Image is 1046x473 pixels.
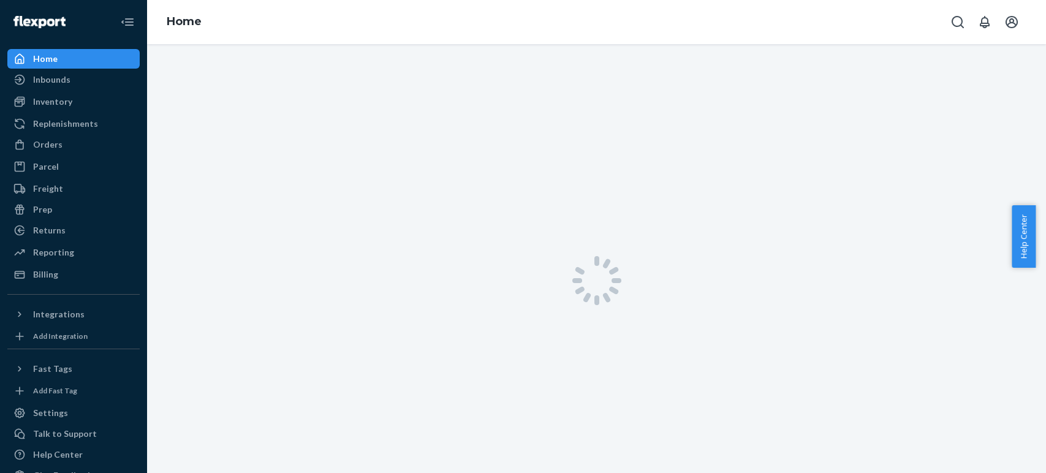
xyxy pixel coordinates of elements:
div: Inventory [33,96,72,108]
a: Prep [7,200,140,219]
a: Home [167,15,202,28]
button: Open Search Box [946,10,970,34]
a: Returns [7,221,140,240]
div: Prep [33,203,52,216]
a: Billing [7,265,140,284]
ol: breadcrumbs [157,4,211,40]
a: Home [7,49,140,69]
a: Parcel [7,157,140,176]
a: Replenishments [7,114,140,134]
button: Open notifications [972,10,997,34]
div: Billing [33,268,58,281]
button: Open account menu [999,10,1024,34]
a: Orders [7,135,140,154]
button: Talk to Support [7,424,140,444]
div: Freight [33,183,63,195]
a: Help Center [7,445,140,464]
button: Close Navigation [115,10,140,34]
div: Parcel [33,161,59,173]
div: Reporting [33,246,74,259]
a: Inbounds [7,70,140,89]
div: Replenishments [33,118,98,130]
div: Returns [33,224,66,236]
a: Settings [7,403,140,423]
div: Add Fast Tag [33,385,77,396]
a: Freight [7,179,140,199]
a: Inventory [7,92,140,112]
button: Help Center [1012,205,1036,268]
div: Inbounds [33,74,70,86]
a: Reporting [7,243,140,262]
div: Settings [33,407,68,419]
div: Talk to Support [33,428,97,440]
div: Fast Tags [33,363,72,375]
button: Integrations [7,305,140,324]
a: Add Fast Tag [7,384,140,398]
div: Integrations [33,308,85,320]
img: Flexport logo [13,16,66,28]
button: Fast Tags [7,359,140,379]
a: Add Integration [7,329,140,344]
div: Home [33,53,58,65]
div: Orders [33,138,63,151]
div: Add Integration [33,331,88,341]
div: Help Center [33,448,83,461]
